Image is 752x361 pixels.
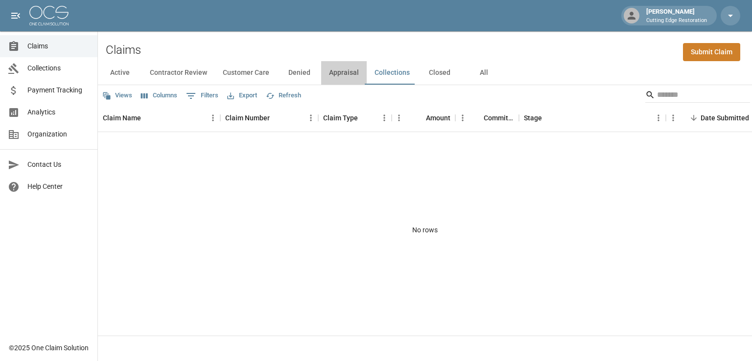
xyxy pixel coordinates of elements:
button: Refresh [263,88,304,103]
div: Claim Number [225,104,270,132]
button: Customer Care [215,61,277,85]
button: Show filters [184,88,221,104]
span: Payment Tracking [27,85,90,95]
button: Closed [418,61,462,85]
button: Sort [412,111,426,125]
button: Menu [206,111,220,125]
button: Views [100,88,135,103]
button: Menu [304,111,318,125]
div: dynamic tabs [98,61,752,85]
span: Help Center [27,181,90,192]
div: Stage [524,104,542,132]
button: Menu [392,111,406,125]
button: Menu [651,111,666,125]
a: Submit Claim [683,43,740,61]
div: © 2025 One Claim Solution [9,343,89,353]
button: Menu [455,111,470,125]
button: Sort [687,111,701,125]
div: Date Submitted [701,104,749,132]
div: Committed Amount [455,104,519,132]
button: Contractor Review [142,61,215,85]
div: No rows [98,132,752,328]
div: Committed Amount [484,104,514,132]
div: Claim Number [220,104,318,132]
span: Claims [27,41,90,51]
div: [PERSON_NAME] [642,7,711,24]
button: Select columns [139,88,180,103]
div: Search [645,87,750,105]
button: Sort [141,111,155,125]
button: Active [98,61,142,85]
img: ocs-logo-white-transparent.png [29,6,69,25]
button: Sort [542,111,556,125]
button: All [462,61,506,85]
span: Contact Us [27,159,90,170]
button: Appraisal [321,61,367,85]
span: Collections [27,63,90,73]
div: Claim Name [98,104,220,132]
button: open drawer [6,6,25,25]
button: Sort [270,111,283,125]
p: Cutting Edge Restoration [646,17,707,25]
button: Menu [377,111,392,125]
button: Sort [470,111,484,125]
button: Menu [666,111,681,125]
div: Stage [519,104,666,132]
button: Collections [367,61,418,85]
button: Sort [358,111,372,125]
span: Analytics [27,107,90,117]
button: Export [225,88,259,103]
h2: Claims [106,43,141,57]
div: Amount [426,104,450,132]
span: Organization [27,129,90,139]
div: Claim Name [103,104,141,132]
button: Denied [277,61,321,85]
div: Amount [392,104,455,132]
div: Claim Type [323,104,358,132]
div: Claim Type [318,104,392,132]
